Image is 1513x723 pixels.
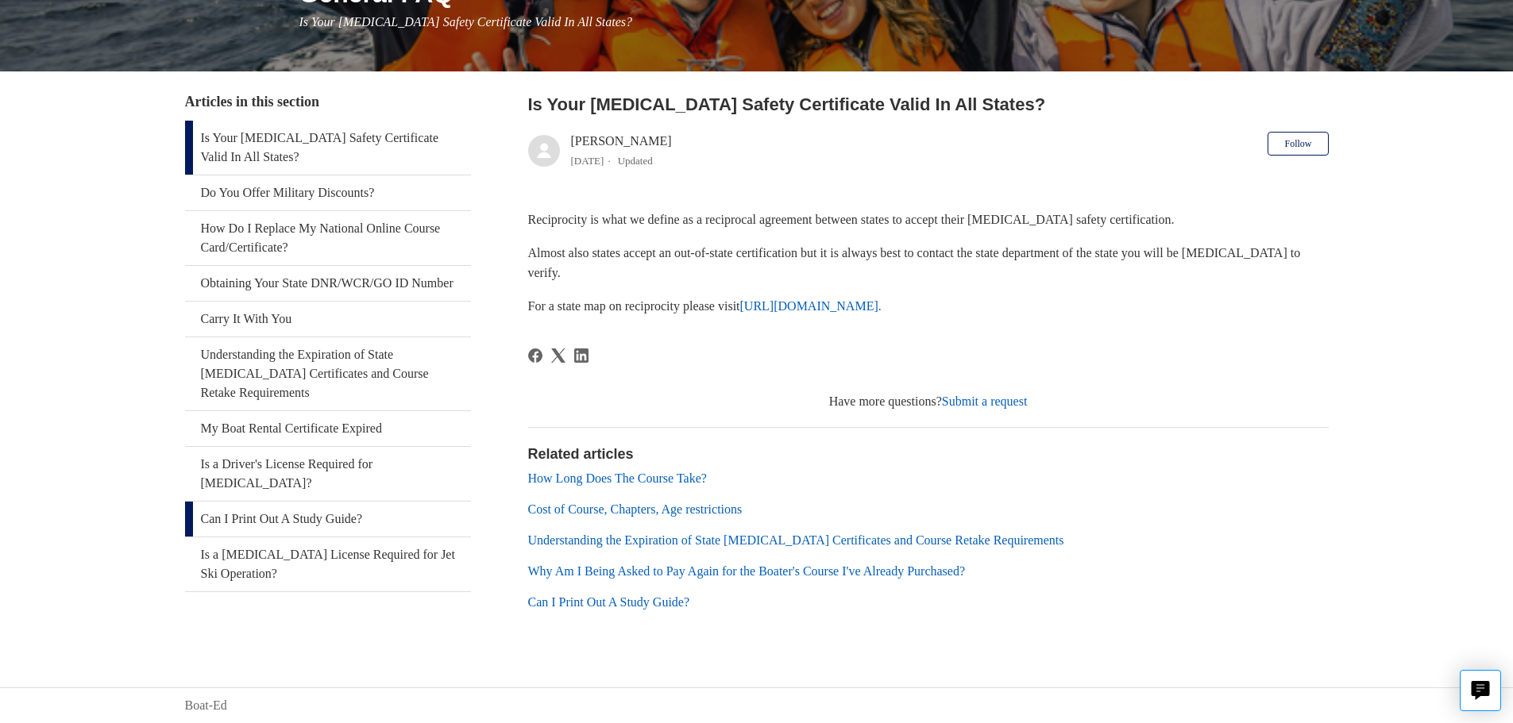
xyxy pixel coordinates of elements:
a: Carry It With You [185,302,471,337]
a: Cost of Course, Chapters, Age restrictions [528,502,743,516]
svg: Share this page on LinkedIn [574,348,589,363]
a: Can I Print Out A Study Guide? [185,502,471,536]
a: Can I Print Out A Study Guide? [528,595,690,609]
svg: Share this page on X Corp [551,348,565,363]
h2: Related articles [528,444,1329,465]
a: Boat-Ed [185,696,227,715]
a: Facebook [528,348,542,363]
a: Is Your [MEDICAL_DATA] Safety Certificate Valid In All States? [185,121,471,175]
time: 03/01/2024, 15:48 [571,155,604,167]
div: Have more questions? [528,392,1329,411]
a: X Corp [551,348,565,363]
a: Is a Driver's License Required for [MEDICAL_DATA]? [185,447,471,501]
h2: Is Your Boating Safety Certificate Valid In All States? [528,91,1329,117]
a: How Long Does The Course Take? [528,471,707,485]
a: Is a [MEDICAL_DATA] License Required for Jet Ski Operation? [185,537,471,591]
a: Submit a request [942,394,1028,408]
a: [URL][DOMAIN_NAME]. [740,299,882,313]
a: Do You Offer Military Discounts? [185,175,471,210]
a: LinkedIn [574,348,589,363]
p: Almost also states accept an out-of-state certification but it is always best to contact the stat... [528,243,1329,283]
a: Obtaining Your State DNR/WCR/GO ID Number [185,266,471,301]
p: Reciprocity is what we define as a reciprocal agreement between states to accept their [MEDICAL_D... [528,210,1329,230]
a: Why Am I Being Asked to Pay Again for the Boater's Course I've Already Purchased? [528,564,966,578]
a: How Do I Replace My National Online Course Card/Certificate? [185,211,471,265]
button: Follow Article [1268,132,1328,156]
span: Is Your [MEDICAL_DATA] Safety Certificate Valid In All States? [299,15,633,29]
a: Understanding the Expiration of State [MEDICAL_DATA] Certificates and Course Retake Requirements [185,337,471,410]
svg: Share this page on Facebook [528,348,542,363]
button: Live chat [1460,670,1501,711]
a: My Boat Rental Certificate Expired [185,411,471,446]
li: Updated [618,155,653,167]
p: For a state map on reciprocity please visit [528,296,1329,317]
a: Understanding the Expiration of State [MEDICAL_DATA] Certificates and Course Retake Requirements [528,533,1064,547]
span: Articles in this section [185,94,319,110]
div: [PERSON_NAME] [571,132,672,170]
